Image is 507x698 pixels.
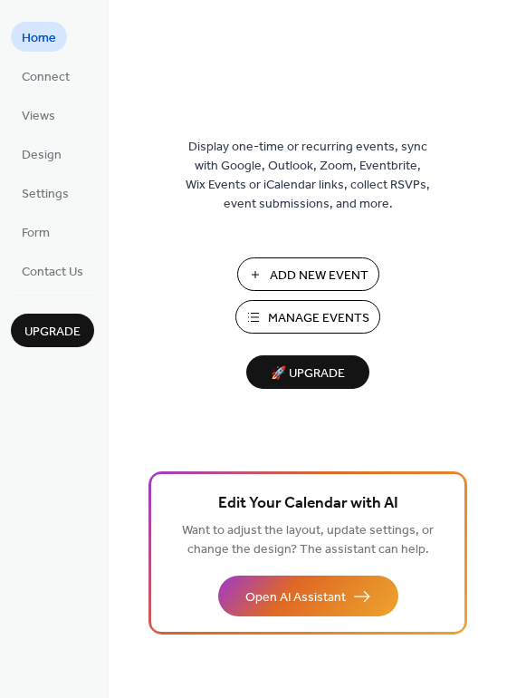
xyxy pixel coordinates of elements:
[11,100,66,130] a: Views
[218,576,398,616] button: Open AI Assistant
[11,178,80,208] a: Settings
[11,217,61,247] a: Form
[22,224,50,243] span: Form
[270,267,368,286] span: Add New Event
[22,68,70,87] span: Connect
[182,519,434,562] span: Want to adjust the layout, update settings, or change the design? The assistant can help.
[22,185,69,204] span: Settings
[245,588,346,607] span: Open AI Assistant
[22,107,55,126] span: Views
[186,138,430,214] span: Display one-time or recurring events, sync with Google, Outlook, Zoom, Eventbrite, Wix Events or ...
[11,139,72,169] a: Design
[22,146,62,165] span: Design
[22,263,83,282] span: Contact Us
[11,256,94,286] a: Contact Us
[24,323,81,342] span: Upgrade
[257,362,359,386] span: 🚀 Upgrade
[235,300,380,334] button: Manage Events
[22,29,56,48] span: Home
[268,309,369,328] span: Manage Events
[218,491,398,517] span: Edit Your Calendar with AI
[11,22,67,52] a: Home
[11,61,81,91] a: Connect
[237,257,379,291] button: Add New Event
[11,314,94,347] button: Upgrade
[246,355,369,389] button: 🚀 Upgrade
